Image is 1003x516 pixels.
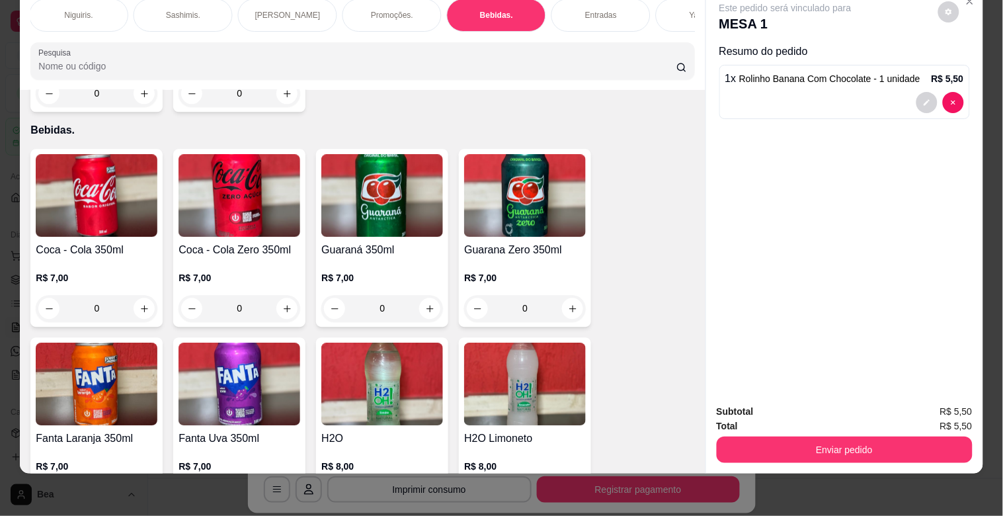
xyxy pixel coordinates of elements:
p: Sashimis. [166,10,200,21]
p: R$ 5,50 [932,72,964,85]
p: Entradas [585,10,617,21]
img: product-image [179,154,300,237]
button: increase-product-quantity [276,83,298,104]
h4: Coca - Cola 350ml [36,242,157,258]
button: increase-product-quantity [562,298,583,319]
img: product-image [464,154,586,237]
span: Rolinho Banana Com Chocolate - 1 unidade [739,73,920,84]
p: R$ 7,00 [36,460,157,473]
button: decrease-product-quantity [467,298,488,319]
h4: Fanta Laranja 350ml [36,431,157,447]
p: MESA 1 [719,15,852,33]
label: Pesquisa [38,47,75,58]
button: decrease-product-quantity [38,83,60,104]
p: R$ 7,00 [464,271,586,284]
button: increase-product-quantity [276,298,298,319]
strong: Total [717,421,738,431]
button: decrease-product-quantity [181,298,202,319]
p: Yakisoba [690,10,721,21]
p: Promoções. [371,10,413,21]
img: product-image [179,343,300,425]
h4: Fanta Uva 350ml [179,431,300,447]
p: R$ 8,00 [464,460,586,473]
p: 1 x [725,71,920,87]
button: decrease-product-quantity [916,92,938,113]
p: Resumo do pedido [719,44,970,60]
p: [PERSON_NAME] [255,10,321,21]
img: product-image [464,343,586,425]
p: R$ 8,00 [321,460,443,473]
p: Bebidas. [480,10,513,21]
button: Enviar pedido [717,437,973,463]
span: R$ 5,50 [940,419,973,433]
input: Pesquisa [38,60,676,73]
p: R$ 7,00 [321,271,443,284]
img: product-image [36,343,157,425]
h4: Coca - Cola Zero 350ml [179,242,300,258]
img: product-image [321,343,443,425]
img: product-image [321,154,443,237]
button: decrease-product-quantity [943,92,964,113]
h4: Guarana Zero 350ml [464,242,586,258]
button: increase-product-quantity [134,298,155,319]
p: Bebidas. [30,122,694,138]
button: increase-product-quantity [134,83,155,104]
button: decrease-product-quantity [938,1,959,22]
button: decrease-product-quantity [324,298,345,319]
h4: H2O Limoneto [464,431,586,447]
h4: Guaraná 350ml [321,242,443,258]
strong: Subtotal [717,406,754,417]
span: R$ 5,50 [940,404,973,419]
button: decrease-product-quantity [38,298,60,319]
button: increase-product-quantity [419,298,440,319]
p: Niguiris. [65,10,93,21]
h4: H2O [321,431,443,447]
p: R$ 7,00 [179,271,300,284]
button: decrease-product-quantity [181,83,202,104]
p: R$ 7,00 [179,460,300,473]
p: Este pedido será vinculado para [719,1,852,15]
p: R$ 7,00 [36,271,157,284]
img: product-image [36,154,157,237]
